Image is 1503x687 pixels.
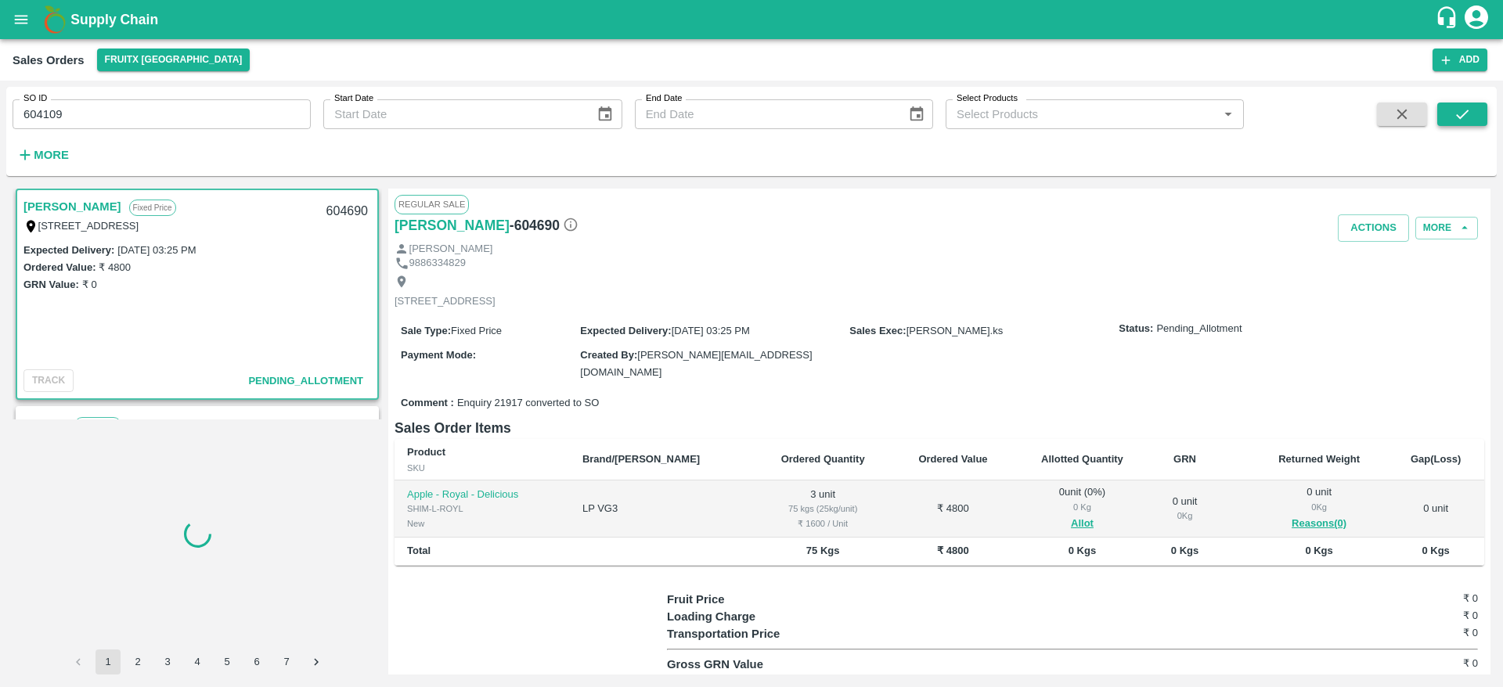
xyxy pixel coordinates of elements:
[23,261,96,273] label: Ordered Value:
[1343,656,1478,671] h6: ₹ 0
[1041,453,1123,465] b: Allotted Quantity
[1263,500,1375,514] div: 0 Kg
[806,545,840,556] b: 75 Kgs
[82,279,97,290] label: ₹ 0
[510,214,578,236] h6: - 604690
[1263,515,1375,533] button: Reasons(0)
[407,487,557,502] p: Apple - Royal - Delicious
[13,142,73,168] button: More
[407,446,445,458] b: Product
[570,480,753,538] td: LP VG3
[1415,217,1478,239] button: More
[937,545,969,556] b: ₹ 4800
[849,325,906,336] label: Sales Exec :
[766,502,880,516] div: 75 kgs (25kg/unit)
[1156,322,1242,336] span: Pending_Allotment
[70,9,1435,31] a: Supply Chain
[1433,49,1487,71] button: Add
[401,396,454,411] label: Comment :
[766,516,880,531] div: ₹ 1600 / Unit
[902,99,932,129] button: Choose date
[1343,591,1478,606] h6: ₹ 0
[34,149,69,161] strong: More
[244,649,269,674] button: Go to page 6
[451,325,502,336] span: Fixed Price
[1163,509,1206,523] div: 0 Kg
[1263,485,1375,532] div: 0 unit
[1305,545,1332,556] b: 0 Kgs
[1338,214,1409,242] button: Actions
[70,12,158,27] b: Supply Chain
[23,414,67,434] a: Jeeva V
[580,325,671,336] label: Expected Delivery :
[1343,608,1478,624] h6: ₹ 0
[646,92,682,105] label: End Date
[409,256,466,271] p: 9886334829
[317,411,377,448] div: 604689
[3,2,39,38] button: open drawer
[667,608,870,625] p: Loading Charge
[407,461,557,475] div: SKU
[407,516,557,531] div: New
[125,649,150,674] button: Go to page 2
[401,349,476,361] label: Payment Mode :
[23,196,121,217] a: [PERSON_NAME]
[635,99,896,129] input: End Date
[590,99,620,129] button: Choose date
[1278,453,1360,465] b: Returned Weight
[409,242,493,257] p: [PERSON_NAME]
[667,625,870,642] p: Transportation Price
[1171,545,1198,556] b: 0 Kgs
[395,294,496,309] p: [STREET_ADDRESS]
[274,649,299,674] button: Go to page 7
[214,649,240,674] button: Go to page 5
[1411,453,1461,465] b: Gap(Loss)
[23,92,47,105] label: SO ID
[781,453,865,465] b: Ordered Quantity
[96,649,121,674] button: page 1
[334,92,373,105] label: Start Date
[407,545,431,556] b: Total
[753,480,892,538] td: 3 unit
[395,214,510,236] h6: [PERSON_NAME]
[1218,104,1238,124] button: Open
[13,50,85,70] div: Sales Orders
[74,417,121,433] p: Fixed Price
[1173,453,1196,465] b: GRN
[957,92,1018,105] label: Select Products
[906,325,1004,336] span: [PERSON_NAME].ks
[1119,322,1153,336] label: Status:
[892,480,1013,538] td: ₹ 4800
[1462,3,1490,36] div: account of current user
[323,99,584,129] input: Start Date
[23,244,114,256] label: Expected Delivery :
[155,649,180,674] button: Go to page 3
[918,453,987,465] b: Ordered Value
[97,49,250,71] button: Select DC
[1343,625,1478,641] h6: ₹ 0
[582,453,700,465] b: Brand/[PERSON_NAME]
[63,649,331,674] nav: pagination navigation
[667,591,870,608] p: Fruit Price
[1026,485,1139,532] div: 0 unit ( 0 %)
[304,649,329,674] button: Go to next page
[407,502,557,516] div: SHIM-L-ROYL
[185,649,210,674] button: Go to page 4
[38,220,139,232] label: [STREET_ADDRESS]
[1163,495,1206,523] div: 0 unit
[672,325,750,336] span: [DATE] 03:25 PM
[1422,545,1449,556] b: 0 Kgs
[457,396,599,411] span: Enquiry 21917 converted to SO
[317,193,377,230] div: 604690
[99,261,131,273] label: ₹ 4800
[580,349,637,361] label: Created By :
[950,104,1213,124] input: Select Products
[580,349,812,378] span: [PERSON_NAME][EMAIL_ADDRESS][DOMAIN_NAME]
[395,195,469,214] span: Regular Sale
[401,325,451,336] label: Sale Type :
[39,4,70,35] img: logo
[23,279,79,290] label: GRN Value:
[1387,480,1484,538] td: 0 unit
[395,417,1484,439] h6: Sales Order Items
[248,375,363,387] span: Pending_Allotment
